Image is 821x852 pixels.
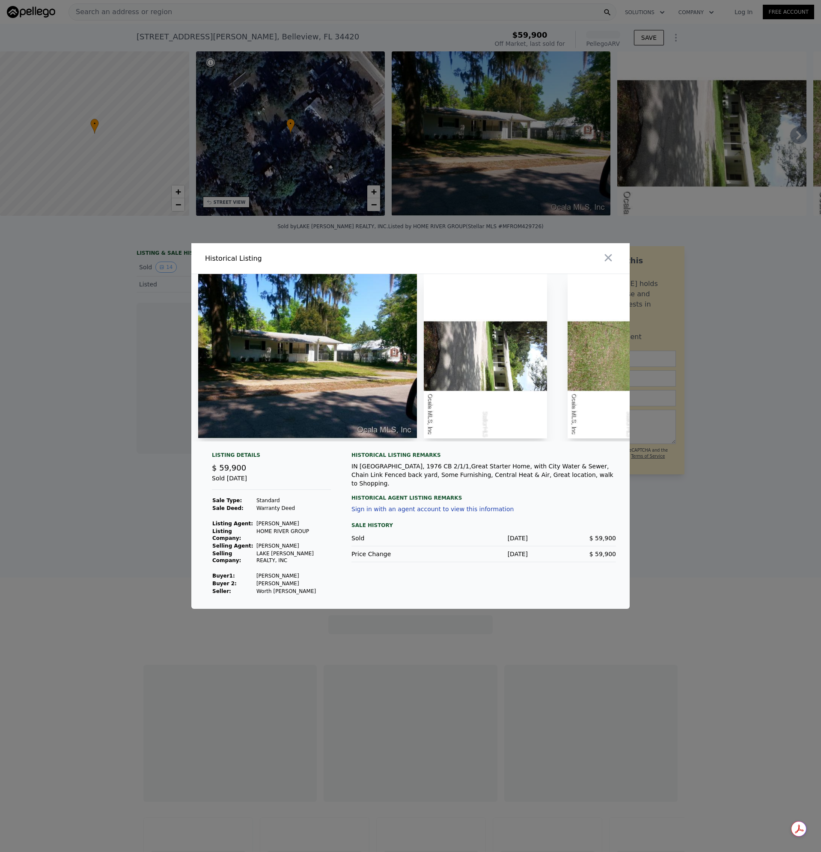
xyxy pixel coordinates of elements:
[256,527,331,542] td: HOME RIVER GROUP
[256,520,331,527] td: [PERSON_NAME]
[256,497,331,504] td: Standard
[212,528,241,541] strong: Listing Company:
[212,452,331,462] div: Listing Details
[212,505,244,511] strong: Sale Deed:
[256,572,331,580] td: [PERSON_NAME]
[424,274,547,438] img: Property Img
[212,581,237,587] strong: Buyer 2:
[351,452,616,459] div: Historical Listing remarks
[198,274,417,438] img: Property Img
[440,550,528,558] div: [DATE]
[212,497,242,503] strong: Sale Type:
[212,543,253,549] strong: Selling Agent:
[256,542,331,550] td: [PERSON_NAME]
[212,474,331,490] div: Sold [DATE]
[256,504,331,512] td: Warranty Deed
[212,588,231,594] strong: Seller :
[351,488,616,501] div: Historical Agent Listing Remarks
[205,253,407,264] div: Historical Listing
[212,521,253,527] strong: Listing Agent:
[589,551,616,557] span: $ 59,900
[256,580,331,587] td: [PERSON_NAME]
[351,506,514,512] button: Sign in with an agent account to view this information
[440,534,528,542] div: [DATE]
[212,551,241,563] strong: Selling Company:
[351,462,616,488] div: IN [GEOGRAPHIC_DATA], 1976 CB 2/1/1,Great Starter Home, with City Water & Sewer, Chain Link Fence...
[256,550,331,564] td: LAKE [PERSON_NAME] REALTY, INC
[351,520,616,530] div: Sale History
[351,534,440,542] div: Sold
[212,573,235,579] strong: Buyer 1 :
[589,535,616,542] span: $ 59,900
[351,550,440,558] div: Price Change
[212,463,246,472] span: $ 59,900
[256,587,331,595] td: Worth [PERSON_NAME]
[568,274,691,438] img: Property Img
